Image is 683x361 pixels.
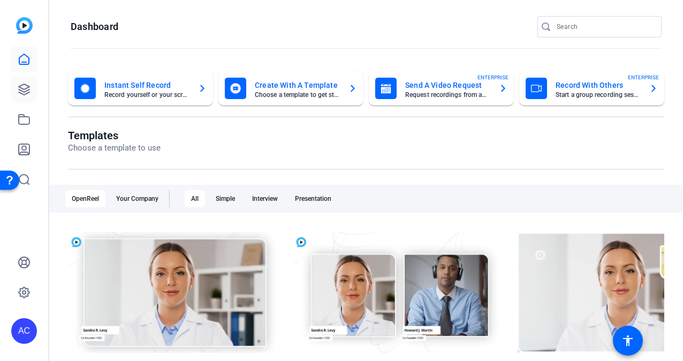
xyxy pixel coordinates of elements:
[289,190,338,207] div: Presentation
[209,190,241,207] div: Simple
[621,334,634,347] mat-icon: accessibility
[628,73,659,81] span: ENTERPRISE
[71,20,118,33] h1: Dashboard
[11,318,37,344] div: AC
[16,17,33,34] img: blue-gradient.svg
[405,79,490,92] mat-card-title: Send A Video Request
[104,79,189,92] mat-card-title: Instant Self Record
[218,71,363,106] button: Create With A TemplateChoose a template to get started
[519,71,664,106] button: Record With OthersStart a group recording sessionENTERPRISE
[65,190,105,207] div: OpenReel
[557,20,653,33] input: Search
[185,190,205,207] div: All
[68,129,161,142] h1: Templates
[68,142,161,154] p: Choose a template to use
[110,190,165,207] div: Your Company
[405,92,490,98] mat-card-subtitle: Request recordings from anyone, anywhere
[255,92,340,98] mat-card-subtitle: Choose a template to get started
[477,73,509,81] span: ENTERPRISE
[246,190,284,207] div: Interview
[68,71,213,106] button: Instant Self RecordRecord yourself or your screen
[369,71,514,106] button: Send A Video RequestRequest recordings from anyone, anywhereENTERPRISE
[255,79,340,92] mat-card-title: Create With A Template
[556,79,641,92] mat-card-title: Record With Others
[104,92,189,98] mat-card-subtitle: Record yourself or your screen
[556,92,641,98] mat-card-subtitle: Start a group recording session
